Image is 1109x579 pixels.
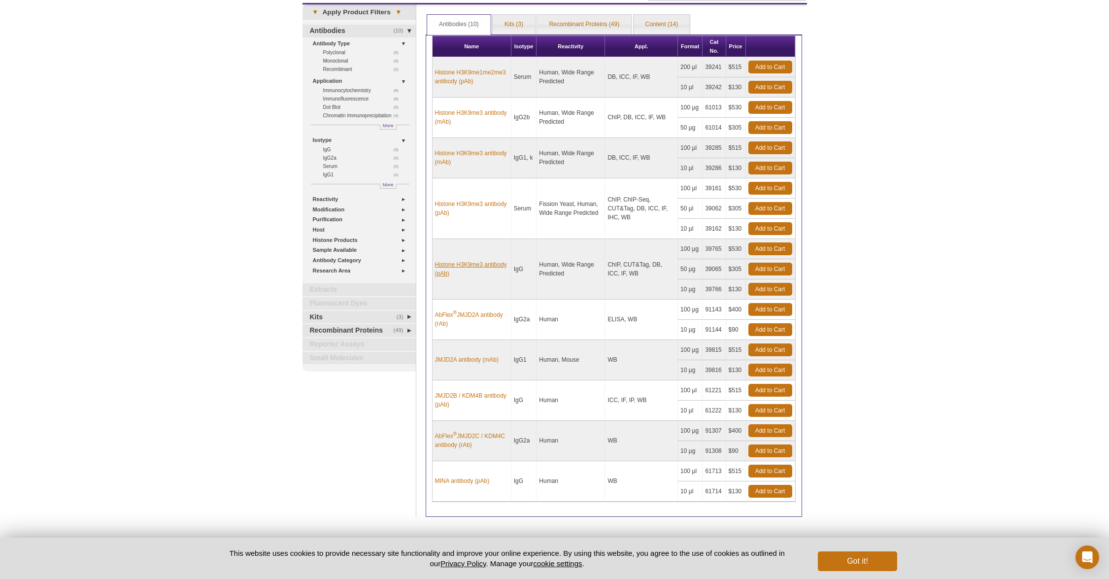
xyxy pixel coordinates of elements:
[703,36,726,57] th: Cat No.
[748,343,792,356] a: Add to Cart
[511,380,537,421] td: IgG
[394,145,404,154] span: (3)
[302,283,416,296] a: Extracts
[380,184,397,189] a: More
[678,138,703,158] td: 100 µl
[634,15,690,34] a: Content (14)
[511,36,537,57] th: Isotype
[726,57,746,77] td: $515
[605,421,678,461] td: WB
[323,86,404,95] a: (6)Immunocytochemistry
[323,103,404,111] a: (5)Dot Blot
[703,57,726,77] td: 39241
[302,352,416,365] a: Small Molecules
[678,199,703,219] td: 50 µl
[323,65,404,73] a: (2)Recombinant
[748,101,792,114] a: Add to Cart
[678,279,703,300] td: 10 µg
[726,138,746,158] td: $515
[394,25,409,37] span: (10)
[748,444,792,457] a: Add to Cart
[394,162,404,170] span: (2)
[537,178,605,239] td: Fission Yeast, Human, Wide Range Predicted
[302,4,416,20] a: ▾Apply Product Filters▾
[313,76,410,86] a: Application
[605,36,678,57] th: Appl.
[748,222,792,235] a: Add to Cart
[537,138,605,178] td: Human, Wide Range Predicted
[678,36,703,57] th: Format
[394,48,404,57] span: (5)
[435,355,499,364] a: JMJD2A antibody (mAb)
[323,162,404,170] a: (2)Serum
[537,461,605,502] td: Human
[323,48,404,57] a: (5)Polyclonal
[703,401,726,421] td: 61222
[383,121,394,130] span: More
[703,138,726,158] td: 39285
[726,401,746,421] td: $130
[703,77,726,98] td: 39242
[537,380,605,421] td: Human
[678,239,703,259] td: 100 µg
[323,145,404,154] a: (3)IgG
[427,15,491,34] a: Antibodies (10)
[748,465,792,477] a: Add to Cart
[511,239,537,300] td: IgG
[678,259,703,279] td: 50 µg
[748,162,792,174] a: Add to Cart
[380,125,397,130] a: More
[302,297,416,310] a: Fluorescent Dyes
[748,283,792,296] a: Add to Cart
[605,98,678,138] td: ChIP, DB, ICC, IF, WB
[678,300,703,320] td: 100 µg
[748,323,792,336] a: Add to Cart
[678,441,703,461] td: 10 µg
[726,77,746,98] td: $130
[453,310,457,315] sup: ®
[537,239,605,300] td: Human, Wide Range Predicted
[703,239,726,259] td: 39765
[533,559,582,568] button: cookie settings
[748,364,792,376] a: Add to Cart
[605,380,678,421] td: ICC, IF, IP, WB
[323,111,404,120] a: (4)Chromatin Immunoprecipitation
[678,57,703,77] td: 200 µl
[703,199,726,219] td: 39062
[678,421,703,441] td: 100 µg
[394,154,404,162] span: (2)
[307,8,323,17] span: ▾
[726,259,746,279] td: $305
[748,404,792,417] a: Add to Cart
[726,360,746,380] td: $130
[748,202,792,215] a: Add to Cart
[323,154,404,162] a: (2)IgG2a
[703,158,726,178] td: 39286
[440,559,486,568] a: Privacy Policy
[537,36,605,57] th: Reactivity
[394,57,404,65] span: (3)
[537,300,605,340] td: Human
[703,98,726,118] td: 61013
[703,461,726,481] td: 61713
[394,111,404,120] span: (4)
[703,118,726,138] td: 61014
[703,300,726,320] td: 91143
[391,8,406,17] span: ▾
[302,338,416,351] a: Reporter Assays
[313,235,410,245] a: Histone Products
[394,324,409,337] span: (49)
[605,178,678,239] td: ChIP, ChIP-Seq, CUT&Tag, DB, ICC, IF, IHC, WB
[323,57,404,65] a: (3)Monoclonal
[726,340,746,360] td: $515
[726,178,746,199] td: $530
[313,245,410,255] a: Sample Available
[511,300,537,340] td: IgG2a
[537,15,631,34] a: Recombinant Proteins (49)
[678,340,703,360] td: 100 µg
[703,360,726,380] td: 39816
[302,311,416,324] a: (3)Kits
[678,481,703,502] td: 10 µl
[537,340,605,380] td: Human, Mouse
[511,57,537,98] td: Serum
